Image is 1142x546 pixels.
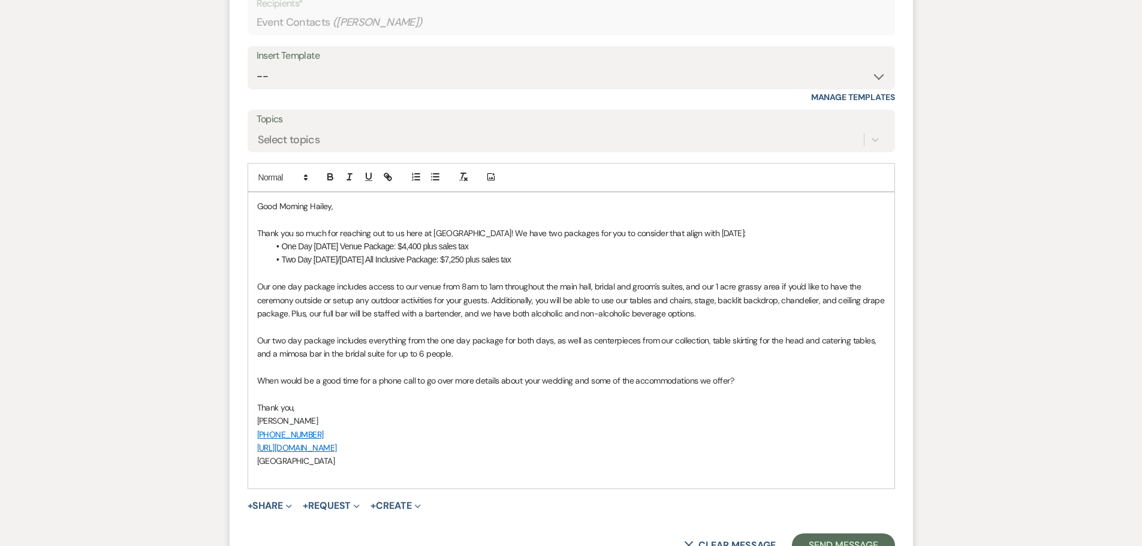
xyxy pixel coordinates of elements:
[257,402,295,413] span: Thank you,
[248,501,293,511] button: Share
[248,501,253,511] span: +
[282,242,469,251] span: One Day [DATE] Venue Package: $4,400 plus sales tax
[257,11,886,34] div: Event Contacts
[811,92,895,102] a: Manage Templates
[257,228,746,239] span: Thank you so much for reaching out to us here at [GEOGRAPHIC_DATA]! We have two packages for you ...
[257,47,886,65] div: Insert Template
[257,415,318,426] span: [PERSON_NAME]
[333,14,423,31] span: ( [PERSON_NAME] )
[257,455,335,466] span: [GEOGRAPHIC_DATA]
[258,131,320,147] div: Select topics
[303,501,308,511] span: +
[257,281,887,319] span: Our one day package includes access to our venue from 8am to 1am throughout the main hall, bridal...
[257,442,337,453] a: [URL][DOMAIN_NAME]
[257,111,886,128] label: Topics
[257,335,879,359] span: Our two day package includes everything from the one day package for both days, as well as center...
[282,255,511,264] span: Two Day [DATE]/[DATE] All Inclusive Package: $7,250 plus sales tax
[370,501,420,511] button: Create
[303,501,360,511] button: Request
[257,375,734,386] span: When would be a good time for a phone call to go over more details about your wedding and some of...
[257,429,324,440] a: [PHONE_NUMBER]
[257,201,333,212] span: Good Morning Hailey,
[370,501,376,511] span: +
